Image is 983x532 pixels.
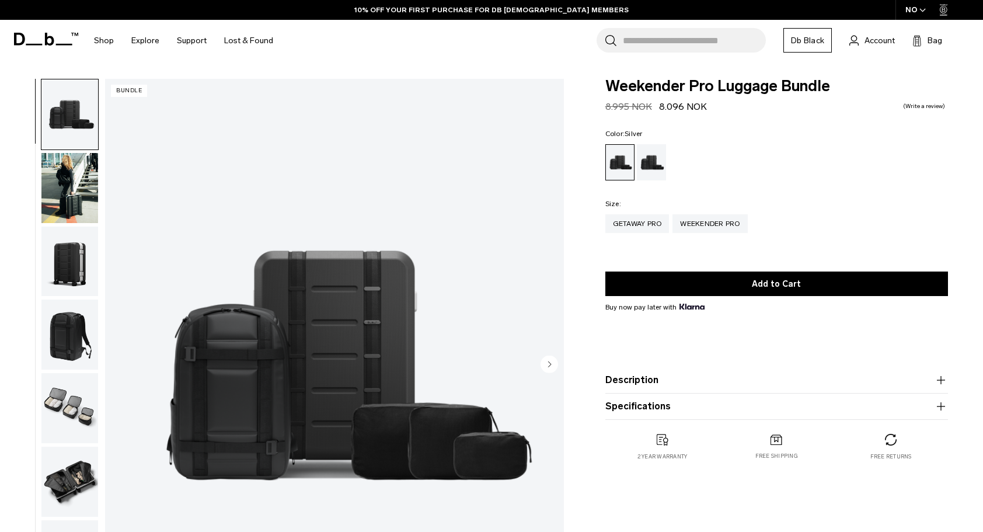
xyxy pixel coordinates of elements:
[605,130,643,137] legend: Color:
[85,20,282,61] nav: Main Navigation
[41,226,99,297] button: Weekender Pro Luggage Bundle Silver
[679,304,705,310] img: {"height" => 20, "alt" => "Klarna"}
[912,33,942,47] button: Bag
[755,452,798,460] p: Free shipping
[605,79,948,94] span: Weekender Pro Luggage Bundle
[928,34,942,47] span: Bag
[354,5,629,15] a: 10% OFF YOUR FIRST PURCHASE FOR DB [DEMOGRAPHIC_DATA] MEMBERS
[865,34,895,47] span: Account
[605,214,670,233] a: Getaway Pro
[659,101,707,112] span: 8.096 NOK
[605,200,621,207] legend: Size:
[637,144,666,180] a: Black Out
[177,20,207,61] a: Support
[605,272,948,296] button: Add to Cart
[111,85,147,97] p: Bundle
[41,79,98,149] img: Weekender Pro Luggage Bundle Silver
[605,144,635,180] a: Silver
[41,299,99,370] button: Weekender Pro Luggage Bundle Silver
[41,152,99,224] button: Weekender Pro Luggage Bundle Silver
[541,356,558,375] button: Next slide
[870,453,912,461] p: Free returns
[849,33,895,47] a: Account
[41,446,99,517] button: Weekender Pro Luggage Bundle Silver
[41,300,98,370] img: Weekender Pro Luggage Bundle Silver
[41,447,98,517] img: Weekender Pro Luggage Bundle Silver
[41,79,99,150] button: Weekender Pro Luggage Bundle Silver
[672,214,747,233] a: Weekender Pro
[41,153,98,223] img: Weekender Pro Luggage Bundle Silver
[605,399,948,413] button: Specifications
[41,373,99,444] button: Weekender Pro Luggage Bundle Silver
[94,20,114,61] a: Shop
[41,227,98,297] img: Weekender Pro Luggage Bundle Silver
[783,28,832,53] a: Db Black
[605,373,948,387] button: Description
[903,103,945,109] a: Write a review
[625,130,643,138] span: Silver
[224,20,273,61] a: Lost & Found
[41,373,98,443] img: Weekender Pro Luggage Bundle Silver
[605,101,652,112] s: 8.995 NOK
[637,453,688,461] p: 2 year warranty
[131,20,159,61] a: Explore
[605,302,705,312] span: Buy now pay later with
